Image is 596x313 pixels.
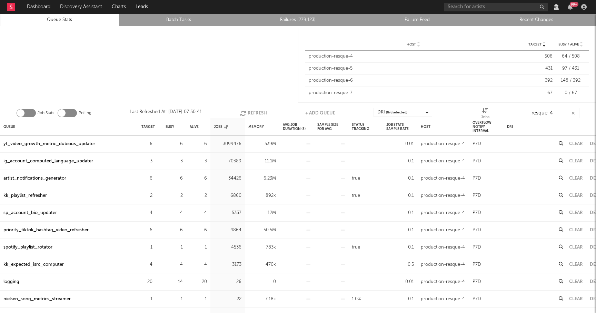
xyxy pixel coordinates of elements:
[214,226,241,234] div: 4864
[309,53,518,60] div: production-resque-4
[386,192,414,200] div: 0.1
[521,53,553,60] div: 508
[166,295,183,303] div: 1
[521,65,553,72] div: 431
[361,16,473,24] a: Failure Feed
[248,192,276,200] div: 892k
[3,192,47,200] div: kk_playlist_refresher
[556,53,585,60] div: 64 / 508
[3,157,93,165] a: ig_account_computed_language_updater
[421,243,465,252] div: production-resque-4
[3,278,19,286] a: logging
[242,16,354,24] a: Failures (279,123)
[190,243,207,252] div: 1
[386,174,414,183] div: 0.1
[569,280,583,284] button: Clear
[473,157,481,165] div: P7D
[528,42,542,47] span: Target
[473,278,481,286] div: P7D
[214,278,241,286] div: 26
[248,278,276,286] div: 0
[79,109,91,117] label: Polling
[3,209,57,217] a: sp_account_bio_updater
[556,77,585,84] div: 148 / 392
[480,16,592,24] a: Recent Changes
[190,261,207,269] div: 4
[407,42,416,47] span: Host
[3,243,52,252] div: spotify_playlist_rotator
[3,261,64,269] div: kk_expected_isrc_computer
[386,140,414,148] div: 0.01
[421,295,465,303] div: production-resque-4
[214,192,241,200] div: 6860
[352,243,360,252] div: true
[3,174,66,183] a: artist_notifications_generator
[190,157,207,165] div: 3
[569,142,583,146] button: Clear
[521,77,553,84] div: 392
[481,113,489,121] div: Jobs
[309,77,518,84] div: production-resque-6
[473,243,481,252] div: P7D
[473,261,481,269] div: P7D
[166,278,183,286] div: 14
[558,42,579,47] span: Busy / Alive
[473,192,481,200] div: P7D
[214,140,241,148] div: 3099476
[141,226,152,234] div: 6
[386,157,414,165] div: 0.1
[569,297,583,301] button: Clear
[352,174,360,183] div: true
[190,278,207,286] div: 20
[507,119,513,134] div: DRI
[421,119,430,134] div: Host
[421,209,465,217] div: production-resque-4
[141,119,155,134] div: Target
[190,119,199,134] div: Alive
[556,90,585,97] div: 0 / 67
[568,4,573,10] button: 99+
[141,174,152,183] div: 6
[248,243,276,252] div: 783k
[141,295,152,303] div: 1
[190,209,207,217] div: 4
[214,261,241,269] div: 3173
[386,209,414,217] div: 0.1
[248,119,264,134] div: Memory
[3,295,71,303] a: nielsen_song_metrics_streamer
[569,211,583,215] button: Clear
[38,109,54,117] label: Job Stats
[190,295,207,303] div: 1
[473,295,481,303] div: P7D
[214,243,241,252] div: 4536
[141,140,152,148] div: 6
[141,209,152,217] div: 4
[248,174,276,183] div: 6.23M
[166,174,183,183] div: 6
[352,192,360,200] div: true
[3,119,15,134] div: Queue
[190,226,207,234] div: 6
[3,140,95,148] a: yt_video_growth_metric_dubious_updater
[214,295,241,303] div: 22
[248,140,276,148] div: 539M
[3,226,89,234] a: priority_tiktok_hashtag_video_refresher
[569,228,583,232] button: Clear
[309,90,518,97] div: production-resque-7
[248,157,276,165] div: 11.1M
[166,261,183,269] div: 4
[521,90,553,97] div: 67
[190,174,207,183] div: 6
[248,226,276,234] div: 50.5M
[305,108,335,118] button: + Add Queue
[569,245,583,250] button: Clear
[214,209,241,217] div: 5337
[214,174,241,183] div: 34426
[473,226,481,234] div: P7D
[352,295,361,303] div: 1.0%
[166,243,183,252] div: 1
